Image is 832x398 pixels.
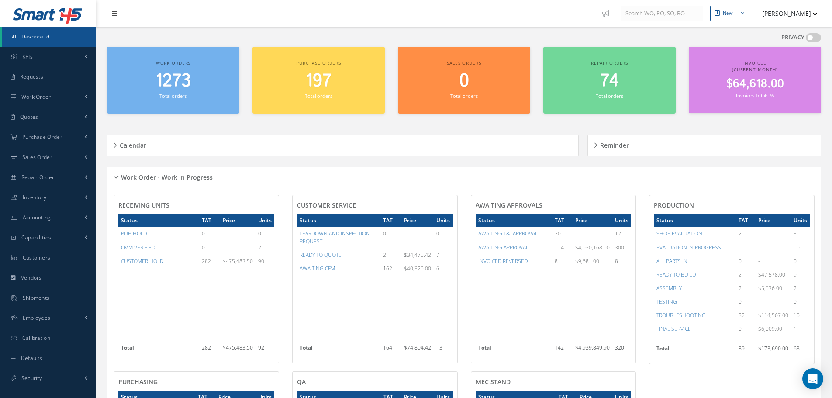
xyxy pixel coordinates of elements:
[23,254,51,261] span: Customers
[199,214,220,227] th: TAT
[199,227,220,240] td: 0
[732,66,778,73] span: (Current Month)
[575,244,610,251] span: $4,930,168.90
[552,214,573,227] th: TAT
[791,295,810,308] td: 0
[754,5,818,22] button: [PERSON_NAME]
[22,133,62,141] span: Purchase Order
[297,202,453,209] h4: CUSTOMER SERVICE
[612,227,631,240] td: 12
[736,92,773,99] small: Invoices Total: 76
[723,10,733,17] div: New
[791,214,810,227] th: Units
[121,257,163,265] a: CUSTOMER HOLD
[380,214,401,227] th: TAT
[199,341,220,359] td: 282
[434,214,452,227] th: Units
[401,214,434,227] th: Price
[736,227,756,240] td: 2
[23,294,50,301] span: Shipments
[791,241,810,254] td: 10
[223,344,253,351] span: $475,483.50
[689,47,821,113] a: Invoiced (Current Month) $64,618.00 Invoices Total: 76
[758,311,788,319] span: $114,567.00
[600,69,619,93] span: 74
[656,244,721,251] a: EVALUATION IN PROGRESS
[223,230,224,237] span: -
[656,298,677,305] a: TESTING
[404,265,431,272] span: $40,329.00
[23,314,51,322] span: Employees
[478,230,538,237] a: AWAITING T&I APPROVAL
[758,298,760,305] span: -
[2,27,96,47] a: Dashboard
[21,93,51,100] span: Work Order
[612,254,631,268] td: 8
[297,341,380,359] th: Total
[791,281,810,295] td: 2
[736,295,756,308] td: 0
[23,194,47,201] span: Inventory
[791,308,810,322] td: 10
[255,254,274,268] td: 90
[118,214,199,227] th: Status
[21,374,42,382] span: Security
[118,171,213,181] h5: Work Order - Work In Progress
[552,254,573,268] td: 8
[736,342,756,360] td: 89
[758,257,760,265] span: -
[543,47,676,114] a: Repair orders 74 Total orders
[22,153,52,161] span: Sales Order
[791,268,810,281] td: 9
[758,284,782,292] span: $5,536.00
[656,325,691,332] a: FINAL SERVICE
[155,69,191,93] span: 1273
[255,227,274,240] td: 0
[404,251,431,259] span: $34,475.42
[656,230,702,237] a: SHOP EVALUATION
[654,342,735,360] th: Total
[255,214,274,227] th: Units
[297,378,453,386] h4: QA
[305,93,332,99] small: Total orders
[478,244,528,251] a: AWAITING APPROVAL
[21,234,52,241] span: Capabilities
[22,334,50,342] span: Calibration
[223,257,253,265] span: $475,483.50
[656,311,706,319] a: TROUBLESHOOTING
[300,230,370,245] a: TEARDOWN AND INSPECTION REQUEST
[118,202,274,209] h4: RECEIVING UNITS
[791,254,810,268] td: 0
[404,344,431,351] span: $74,804.42
[296,60,341,66] span: Purchase orders
[380,262,401,275] td: 162
[743,60,767,66] span: Invoiced
[20,113,38,121] span: Quotes
[434,341,452,359] td: 13
[476,202,632,209] h4: AWAITING APPROVALS
[156,60,190,66] span: Work orders
[306,69,331,93] span: 197
[380,341,401,359] td: 164
[758,345,788,352] span: $173,690.00
[121,244,155,251] a: CMM VERIFIED
[107,47,239,114] a: Work orders 1273 Total orders
[758,230,760,237] span: -
[758,271,785,278] span: $47,578.00
[612,341,631,359] td: 320
[380,227,401,248] td: 0
[736,308,756,322] td: 82
[118,378,274,386] h4: PURCHASING
[736,322,756,336] td: 0
[404,230,406,237] span: -
[220,214,255,227] th: Price
[380,248,401,262] td: 2
[736,268,756,281] td: 2
[612,214,631,227] th: Units
[654,202,810,209] h4: PRODUCTION
[656,284,682,292] a: ASSEMBLY
[552,227,573,240] td: 20
[756,214,791,227] th: Price
[573,214,612,227] th: Price
[22,53,33,60] span: KPIs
